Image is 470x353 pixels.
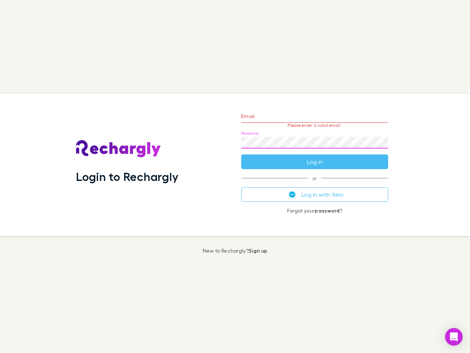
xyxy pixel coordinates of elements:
[249,247,267,254] a: Sign up
[289,191,296,198] img: Xero's logo
[203,248,268,254] p: New to Rechargly?
[241,154,388,169] button: Log in
[241,131,258,136] label: Password
[315,207,340,214] a: password
[241,123,388,128] p: Please enter a valid email.
[76,140,161,158] img: Rechargly's Logo
[241,187,388,202] button: Log in with Xero
[445,328,463,346] div: Open Intercom Messenger
[241,208,388,214] p: Forgot your ?
[76,170,178,183] h1: Login to Rechargly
